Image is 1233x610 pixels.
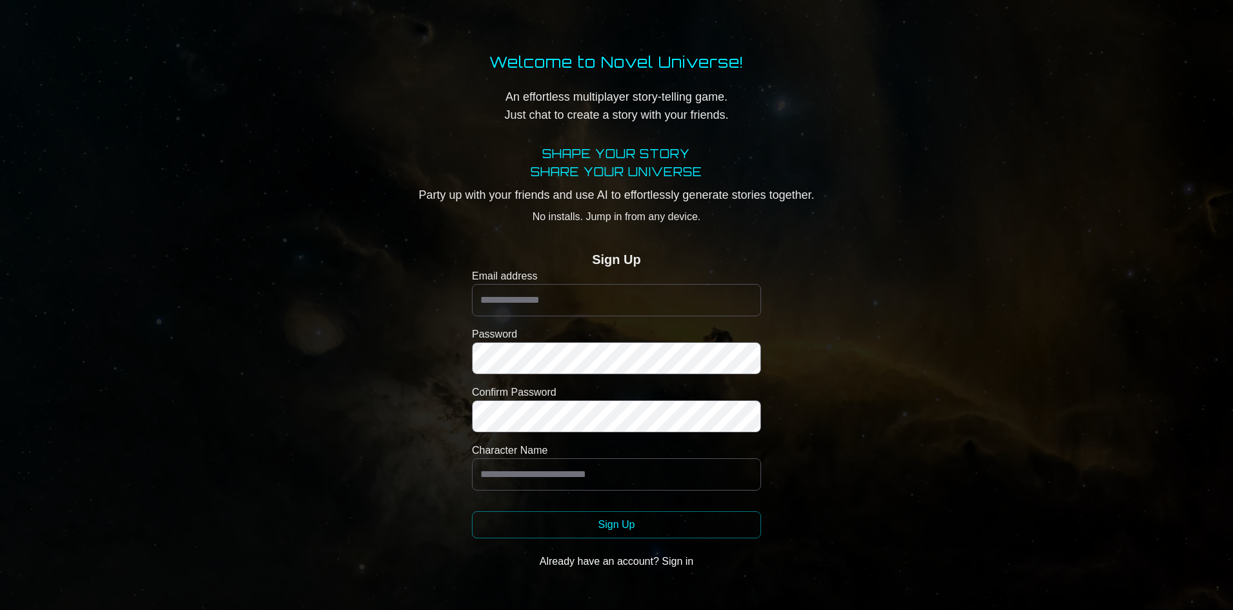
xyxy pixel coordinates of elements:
[489,88,744,124] p: An effortless multiplayer story-telling game. Just chat to create a story with your friends.
[472,327,761,342] label: Password
[472,269,761,284] label: Email address
[489,52,744,72] h1: Welcome to Novel Universe!
[418,145,814,163] h1: SHAPE YOUR STORY
[418,186,814,204] p: Party up with your friends and use AI to effortlessly generate stories together.
[418,163,814,181] h2: SHARE YOUR UNIVERSE
[472,385,761,400] label: Confirm Password
[472,443,761,458] label: Character Name
[418,209,814,225] p: No installs. Jump in from any device.
[472,511,761,538] button: Sign Up
[592,250,641,269] h2: Sign Up
[472,549,761,574] button: Already have an account? Sign in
